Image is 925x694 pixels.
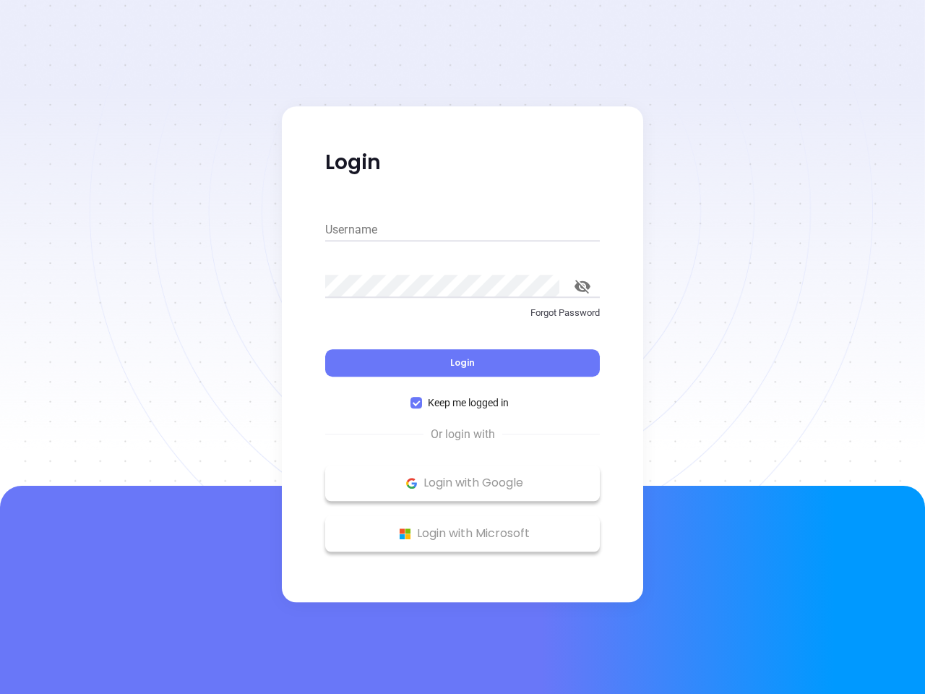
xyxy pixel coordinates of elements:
span: Keep me logged in [422,395,515,411]
p: Login with Google [332,472,593,494]
button: Login [325,349,600,377]
span: Or login with [423,426,502,443]
p: Login [325,150,600,176]
img: Google Logo [403,474,421,492]
button: Google Logo Login with Google [325,465,600,501]
p: Forgot Password [325,306,600,320]
p: Login with Microsoft [332,523,593,544]
button: toggle password visibility [565,269,600,304]
img: Microsoft Logo [396,525,414,543]
span: Login [450,356,475,369]
button: Microsoft Logo Login with Microsoft [325,515,600,552]
a: Forgot Password [325,306,600,332]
